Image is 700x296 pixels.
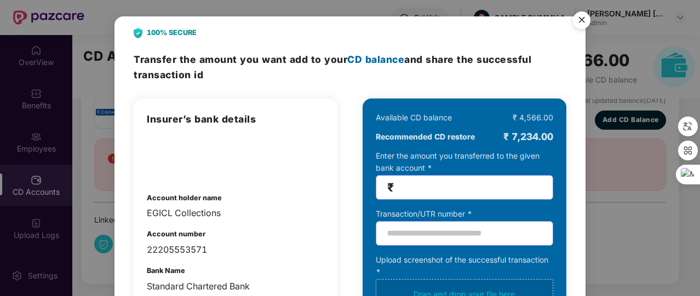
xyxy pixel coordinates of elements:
div: Standard Chartered Bank [147,280,324,293]
b: Bank Name [147,266,185,275]
b: Account holder name [147,194,222,202]
div: ₹ 7,234.00 [503,129,553,144]
div: ₹ 4,566.00 [513,112,553,124]
span: you want add to your [240,54,404,65]
b: Account number [147,230,205,238]
div: Enter the amount you transferred to the given bank account * [376,150,553,200]
div: EGICL Collections [147,206,324,220]
button: Close [566,6,596,36]
span: CD balance [347,54,404,65]
span: ₹ [387,181,394,194]
div: Transaction/UTR number * [376,208,553,220]
div: Available CD balance [376,112,452,124]
b: Recommended CD restore [376,131,475,143]
img: admin-overview [147,138,204,176]
div: 22205553571 [147,243,324,257]
img: svg+xml;base64,PHN2ZyB4bWxucz0iaHR0cDovL3d3dy53My5vcmcvMjAwMC9zdmciIHdpZHRoPSIyNCIgaGVpZ2h0PSIyOC... [134,28,142,38]
b: 100% SECURE [147,27,197,38]
img: svg+xml;base64,PHN2ZyB4bWxucz0iaHR0cDovL3d3dy53My5vcmcvMjAwMC9zdmciIHdpZHRoPSI1NiIgaGVpZ2h0PSI1Ni... [566,7,597,37]
h3: Insurer’s bank details [147,112,324,127]
h3: Transfer the amount and share the successful transaction id [134,52,566,82]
